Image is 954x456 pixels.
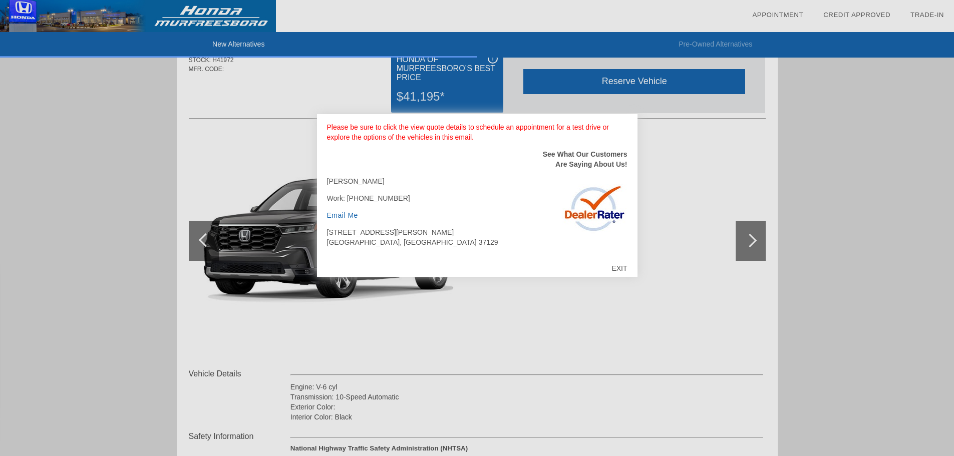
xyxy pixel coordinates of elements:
a: Appointment [752,11,803,19]
font: Please be sure to click the view quote details to schedule an appointment for a test drive or exp... [327,123,609,141]
a: Credit Approved [823,11,890,19]
p: [PERSON_NAME] [327,176,627,186]
a: Trade-In [910,11,944,19]
p: [STREET_ADDRESS][PERSON_NAME] [GEOGRAPHIC_DATA], [GEOGRAPHIC_DATA] 37129 [327,227,627,247]
a: Email Me [327,211,358,219]
strong: See What Our Customers Are Saying About Us! [543,150,627,168]
p: Work: [PHONE_NUMBER] [327,193,627,203]
div: EXIT [601,253,637,283]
